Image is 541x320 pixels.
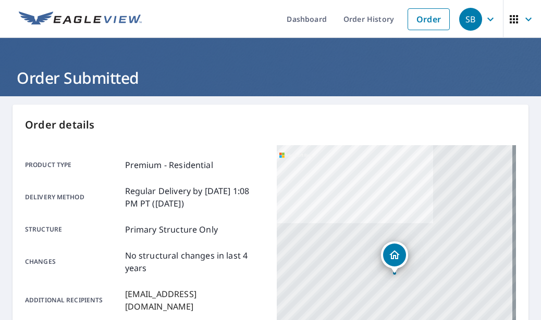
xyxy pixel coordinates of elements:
div: SB [459,8,482,31]
h1: Order Submitted [13,67,528,88]
p: Product type [25,159,121,171]
p: Additional recipients [25,288,121,313]
p: [EMAIL_ADDRESS][DOMAIN_NAME] [125,288,264,313]
div: Dropped pin, building 1, Residential property, 212 9th St Belgrade, MT 59714 [381,241,408,274]
p: Order details [25,117,516,133]
p: Structure [25,223,121,236]
p: Primary Structure Only [125,223,218,236]
a: Order [408,8,450,30]
p: Premium - Residential [125,159,213,171]
img: EV Logo [19,11,142,27]
p: No structural changes in last 4 years [125,249,264,274]
p: Changes [25,249,121,274]
p: Regular Delivery by [DATE] 1:08 PM PT ([DATE]) [125,185,264,210]
p: Delivery method [25,185,121,210]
